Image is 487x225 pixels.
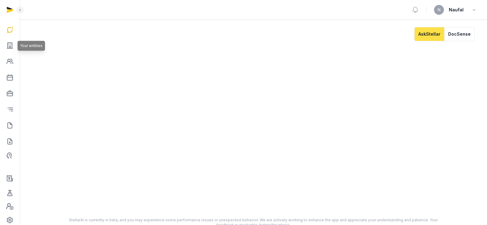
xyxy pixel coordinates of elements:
span: Naufal [449,6,464,14]
button: AskStellar [414,27,444,41]
button: N [434,5,444,15]
span: N [438,8,440,12]
button: DocSense [444,27,475,41]
span: Your entities [20,43,43,48]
